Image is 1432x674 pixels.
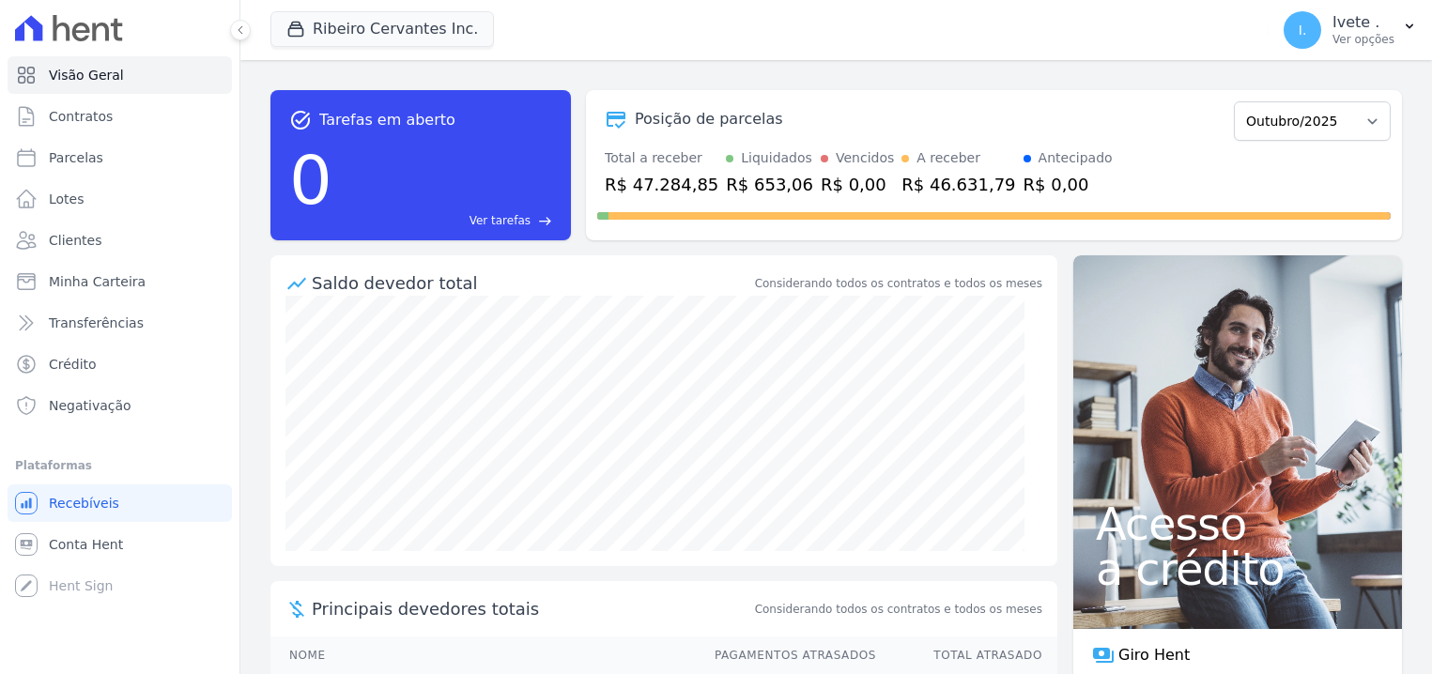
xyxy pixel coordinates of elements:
a: Crédito [8,345,232,383]
div: R$ 0,00 [1024,172,1113,197]
span: east [538,214,552,228]
a: Negativação [8,387,232,424]
a: Visão Geral [8,56,232,94]
span: Ver tarefas [470,212,531,229]
span: I. [1299,23,1307,37]
div: Considerando todos os contratos e todos os meses [755,275,1042,292]
span: Negativação [49,396,131,415]
span: Giro Hent [1118,644,1190,666]
p: Ver opções [1332,32,1394,47]
a: Ver tarefas east [340,212,552,229]
span: a crédito [1096,546,1379,591]
span: Clientes [49,231,101,250]
a: Parcelas [8,139,232,176]
div: Liquidados [741,148,812,168]
span: Crédito [49,355,97,374]
div: 0 [289,131,332,229]
div: R$ 653,06 [726,172,813,197]
span: task_alt [289,109,312,131]
div: R$ 47.284,85 [605,172,718,197]
span: Considerando todos os contratos e todos os meses [755,601,1042,618]
span: Acesso [1096,501,1379,546]
a: Lotes [8,180,232,218]
span: Principais devedores totais [312,596,751,621]
div: Plataformas [15,454,224,477]
a: Contratos [8,98,232,135]
div: Posição de parcelas [635,108,783,130]
a: Conta Hent [8,526,232,563]
span: Lotes [49,190,85,208]
span: Conta Hent [49,535,123,554]
span: Visão Geral [49,66,124,84]
button: I. Ivete . Ver opções [1269,4,1432,56]
span: Tarefas em aberto [319,109,455,131]
a: Recebíveis [8,484,232,522]
a: Minha Carteira [8,263,232,300]
button: Ribeiro Cervantes Inc. [270,11,494,47]
span: Contratos [49,107,113,126]
div: Total a receber [605,148,718,168]
span: Parcelas [49,148,103,167]
div: Saldo devedor total [312,270,751,296]
a: Clientes [8,222,232,259]
p: Ivete . [1332,13,1394,32]
div: R$ 0,00 [821,172,894,197]
span: Recebíveis [49,494,119,513]
div: A receber [916,148,980,168]
a: Transferências [8,304,232,342]
span: Minha Carteira [49,272,146,291]
div: Antecipado [1039,148,1113,168]
div: Vencidos [836,148,894,168]
div: R$ 46.631,79 [901,172,1015,197]
span: Transferências [49,314,144,332]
